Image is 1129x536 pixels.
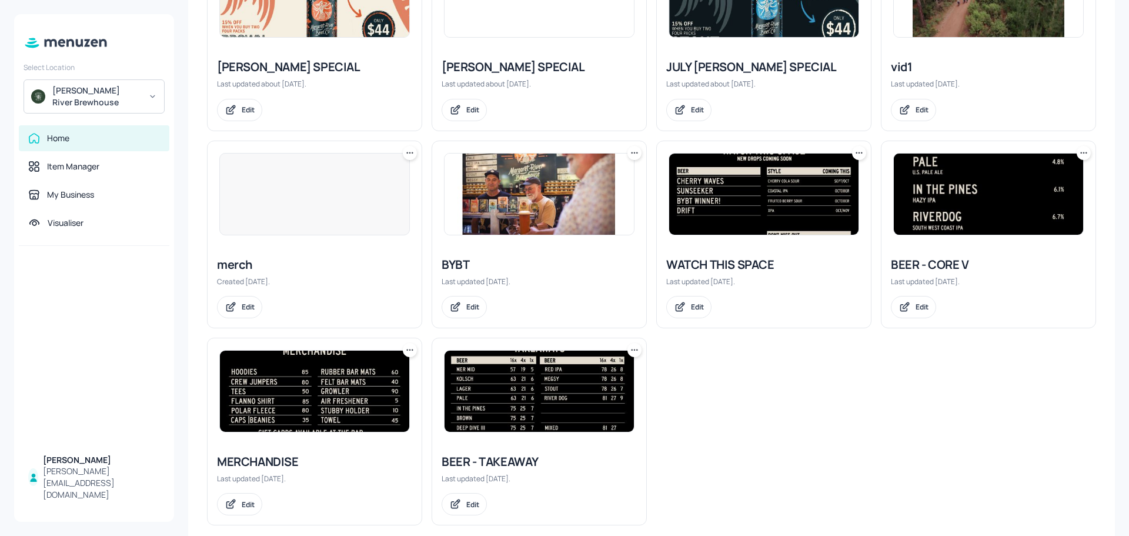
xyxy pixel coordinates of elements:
div: Edit [916,302,928,312]
div: Edit [242,105,255,115]
div: Last updated [DATE]. [442,474,637,484]
div: Created [DATE]. [217,277,412,287]
div: WATCH THIS SPACE [666,257,861,273]
div: Last updated about [DATE]. [442,79,637,89]
img: 2025-08-30-17565235231917wqrln8x8mr.jpeg [894,154,1083,235]
div: Edit [466,105,479,115]
div: My Business [47,189,94,201]
div: [PERSON_NAME][EMAIL_ADDRESS][DOMAIN_NAME] [43,465,160,501]
img: avatar [31,89,45,104]
div: Edit [691,105,704,115]
div: Edit [916,105,928,115]
img: 2025-09-01-1756707538807917qof3z67t.jpeg [445,351,634,432]
img: 2025-06-20-1750412964290gb9rwsz82rj.jpeg [445,154,634,235]
div: Last updated [DATE]. [891,277,1086,287]
div: Last updated [DATE]. [217,474,412,484]
div: Last updated [DATE]. [891,79,1086,89]
div: [PERSON_NAME] SPECIAL [217,59,412,75]
div: merch [217,257,412,273]
div: Last updated [DATE]. [666,277,861,287]
div: Edit [466,500,479,510]
img: 2025-06-20-1750392813162jfys1jk9v8.jpeg [220,351,409,432]
div: Visualiser [48,217,83,229]
div: [PERSON_NAME] SPECIAL [442,59,637,75]
div: Select Location [24,62,165,72]
div: Edit [242,302,255,312]
div: Edit [242,500,255,510]
div: vid1 [891,59,1086,75]
div: MERCHANDISE [217,454,412,470]
div: Last updated about [DATE]. [666,79,861,89]
div: JULY [PERSON_NAME] SPECIAL [666,59,861,75]
div: Last updated [DATE]. [442,277,637,287]
div: Home [47,132,69,144]
div: BYBT [442,257,637,273]
div: Edit [691,302,704,312]
div: BEER - TAKEAWAY [442,454,637,470]
img: 2025-08-31-1756614362784qalblf26sr9.jpeg [669,154,859,235]
div: Edit [466,302,479,312]
div: BEER - CORE V [891,257,1086,273]
div: [PERSON_NAME] [43,454,160,466]
div: Last updated about [DATE]. [217,79,412,89]
div: Item Manager [47,161,99,172]
div: [PERSON_NAME] River Brewhouse [52,85,141,108]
